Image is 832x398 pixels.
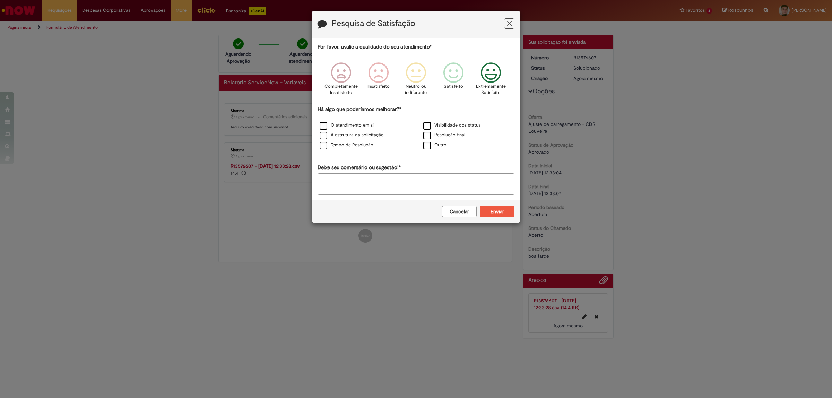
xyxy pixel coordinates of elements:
button: Cancelar [442,206,477,217]
button: Enviar [480,206,514,217]
label: Deixe seu comentário ou sugestão!* [318,164,401,171]
p: Completamente Insatisfeito [324,83,358,96]
div: Extremamente Satisfeito [473,57,509,105]
label: Outro [423,142,447,148]
div: Neutro ou indiferente [398,57,434,105]
div: Há algo que poderíamos melhorar?* [318,106,514,150]
div: Insatisfeito [361,57,396,105]
label: Tempo de Resolução [320,142,373,148]
label: Por favor, avalie a qualidade do seu atendimento* [318,43,432,51]
div: Completamente Insatisfeito [323,57,358,105]
label: Pesquisa de Satisfação [332,19,415,28]
p: Neutro ou indiferente [404,83,428,96]
p: Extremamente Satisfeito [476,83,506,96]
label: O atendimento em si [320,122,374,129]
label: Resolução final [423,132,465,138]
div: Satisfeito [436,57,471,105]
label: A estrutura da solicitação [320,132,384,138]
p: Insatisfeito [367,83,390,90]
label: Visibilidade dos status [423,122,480,129]
p: Satisfeito [444,83,463,90]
